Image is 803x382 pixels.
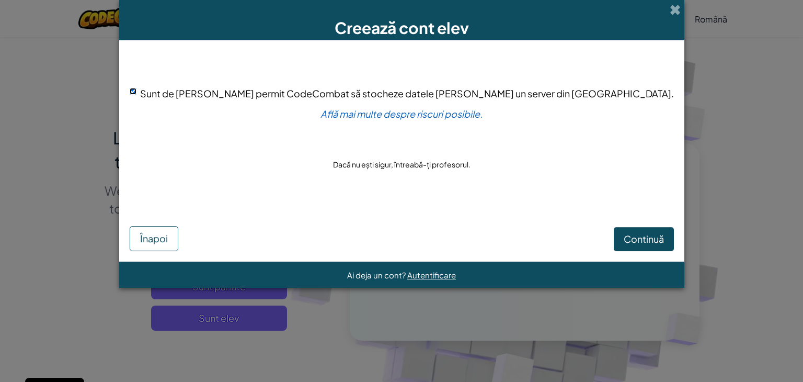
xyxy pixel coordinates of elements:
[130,226,178,251] button: Înapoi
[335,18,469,38] span: Creează cont elev
[333,159,471,170] p: Dacă nu ești sigur, întreabă-ți profesorul.
[140,87,674,99] span: Sunt de [PERSON_NAME] permit CodeCombat să stocheze datele [PERSON_NAME] un server din [GEOGRAPHI...
[320,108,483,120] a: Află mai multe despre riscuri posibile.
[614,227,674,251] button: Continuă
[140,232,168,244] span: Înapoi
[407,270,456,280] a: Autentificare
[624,233,664,245] span: Continuă
[347,270,407,280] span: Ai deja un cont?
[130,88,136,95] input: Sunt de [PERSON_NAME] permit CodeCombat să stocheze datele [PERSON_NAME] un server din [GEOGRAPHI...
